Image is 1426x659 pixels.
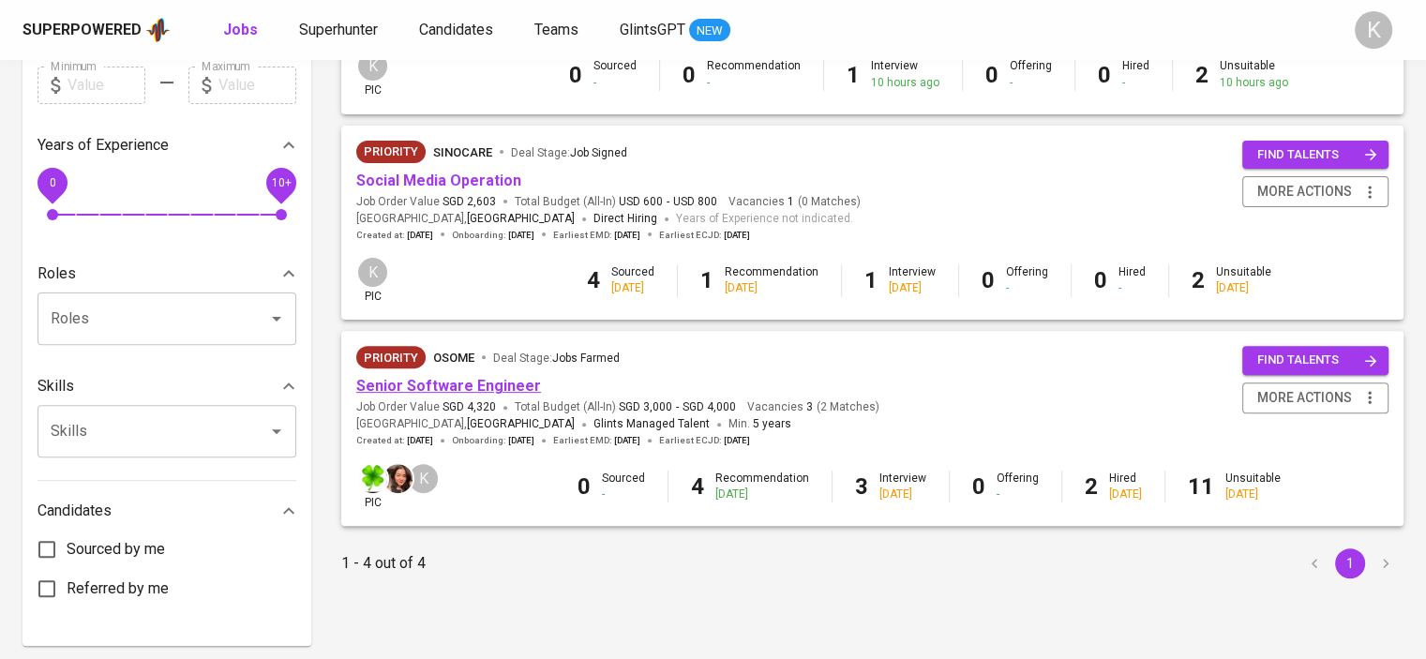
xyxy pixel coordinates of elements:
div: [DATE] [889,280,936,296]
b: 2 [1192,267,1205,293]
span: NEW [689,22,730,40]
span: Total Budget (All-In) [515,194,717,210]
a: GlintsGPT NEW [620,19,730,42]
div: Recommendation [715,471,809,502]
span: 1 [785,194,794,210]
div: - [997,487,1039,502]
b: 2 [1085,473,1098,500]
span: Osome [433,351,474,365]
a: Social Media Operation [356,172,521,189]
span: Job Order Value [356,194,496,210]
span: 0 [49,175,55,188]
div: Years of Experience [38,127,296,164]
span: Priority [356,349,426,367]
span: Min. [728,417,791,430]
span: [DATE] [508,229,534,242]
span: Earliest ECJD : [659,434,750,447]
span: [DATE] [614,229,640,242]
b: 0 [1094,267,1107,293]
div: [DATE] [1216,280,1271,296]
span: [GEOGRAPHIC_DATA] , [356,415,575,434]
b: 4 [587,267,600,293]
p: Roles [38,262,76,285]
span: Job Signed [570,146,627,159]
span: Referred by me [67,577,169,600]
div: - [1122,75,1149,91]
img: thao.thai@glints.com [383,464,413,493]
p: Years of Experience [38,134,169,157]
span: Glints Managed Talent [593,417,710,430]
div: Sourced [602,471,645,502]
div: - [602,487,645,502]
span: Sinocare [433,145,492,159]
b: 4 [691,473,704,500]
span: [DATE] [407,229,433,242]
div: pic [356,50,389,98]
button: Open [263,306,290,332]
div: Offering [1006,264,1048,296]
b: 1 [700,267,713,293]
span: find talents [1257,350,1377,371]
nav: pagination navigation [1297,548,1403,578]
span: [DATE] [724,229,750,242]
p: Candidates [38,500,112,522]
div: [DATE] [1109,487,1142,502]
span: GlintsGPT [620,21,685,38]
div: Recommendation [707,58,801,90]
a: Senior Software Engineer [356,377,541,395]
span: Onboarding : [452,229,534,242]
a: Candidates [419,19,497,42]
div: - [1118,280,1146,296]
div: Unsuitable [1220,58,1288,90]
span: Job Order Value [356,399,496,415]
span: SGD 4,000 [683,399,736,415]
input: Value [218,67,296,104]
span: USD 800 [673,194,717,210]
span: [DATE] [724,434,750,447]
b: 0 [1098,62,1111,88]
button: find talents [1242,141,1388,170]
span: Earliest EMD : [553,434,640,447]
div: Offering [997,471,1039,502]
button: Open [263,418,290,444]
div: [DATE] [1225,487,1281,502]
span: Sourced by me [67,538,165,561]
span: Deal Stage : [493,352,620,365]
div: [DATE] [725,280,818,296]
b: 11 [1188,473,1214,500]
img: f9493b8c-82b8-4f41-8722-f5d69bb1b761.jpg [358,464,387,493]
span: Total Budget (All-In) [515,399,736,415]
span: Jobs Farmed [552,352,620,365]
a: Superhunter [299,19,382,42]
span: Created at : [356,229,433,242]
button: page 1 [1335,548,1365,578]
span: USD 600 [619,194,663,210]
div: - [1006,280,1048,296]
span: Candidates [419,21,493,38]
div: Offering [1010,58,1052,90]
input: Value [68,67,145,104]
span: Superhunter [299,21,378,38]
b: 0 [985,62,998,88]
div: Superpowered [23,20,142,41]
b: 1 [864,267,878,293]
div: [DATE] [879,487,926,502]
div: Sourced [611,264,654,296]
span: SGD 4,320 [443,399,496,415]
button: find talents [1242,346,1388,375]
div: Candidates [38,492,296,530]
span: Years of Experience not indicated. [676,210,853,229]
span: Vacancies ( 2 Matches ) [747,399,879,415]
div: - [707,75,801,91]
span: more actions [1257,386,1352,410]
div: Hired [1109,471,1142,502]
div: Recommendation [725,264,818,296]
span: Earliest ECJD : [659,229,750,242]
span: Created at : [356,434,433,447]
span: 5 years [753,417,791,430]
div: pic [356,256,389,305]
span: [DATE] [407,434,433,447]
img: app logo [145,16,171,44]
span: SGD 3,000 [619,399,672,415]
b: 0 [683,62,696,88]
